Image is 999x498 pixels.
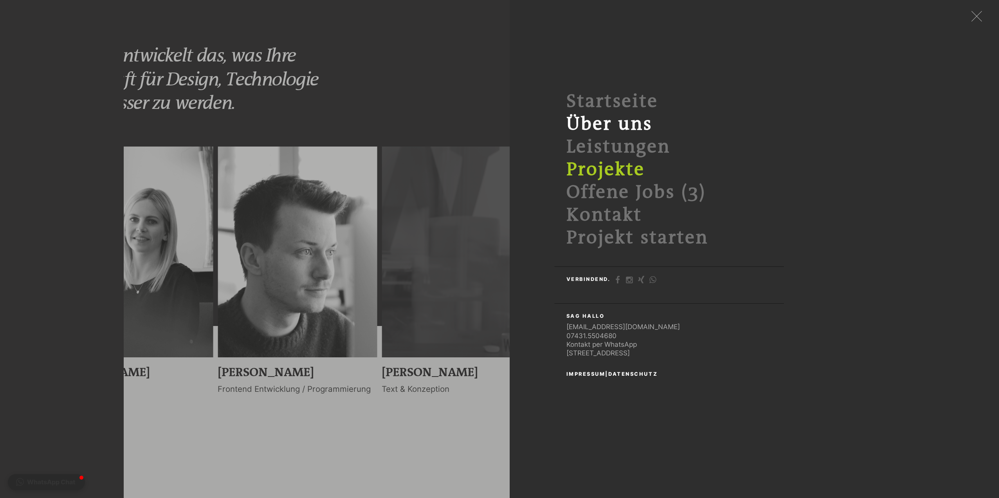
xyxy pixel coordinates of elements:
[566,372,660,377] h4: |
[566,114,652,135] strong: Über uns
[566,91,658,112] a: Startseite
[566,332,617,340] a: 07431.5504680
[566,205,642,226] a: Kontakt
[566,349,630,357] a: [STREET_ADDRESS]
[566,136,670,158] a: Leistungen
[566,371,606,377] a: Impressum
[566,159,645,180] a: Projekte
[566,182,706,203] a: Offene Jobs (3)
[608,371,658,377] a: Datenschutz
[566,277,612,282] h4: Verbindend.
[566,227,708,248] a: Projekt starten
[566,340,637,348] a: Kontakt per WhatsApp
[566,314,606,319] h4: Sag Hallo
[566,323,680,331] a: [EMAIL_ADDRESS][DOMAIN_NAME]
[8,474,85,490] button: WhatsApp Chat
